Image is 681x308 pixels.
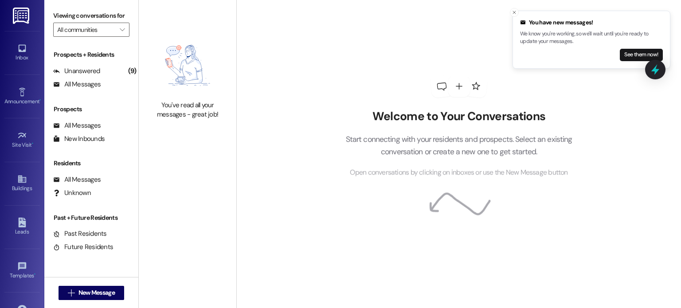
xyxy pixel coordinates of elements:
label: Viewing conversations for [53,9,129,23]
h2: Welcome to Your Conversations [332,109,586,123]
span: • [39,97,41,103]
img: empty-state [149,35,227,96]
div: New Inbounds [53,134,105,144]
button: See them now! [620,49,663,61]
div: You have new messages! [520,18,663,27]
button: Close toast [510,8,519,17]
p: Start connecting with your residents and prospects. Select an existing conversation or create a n... [332,133,586,158]
div: Past Residents [53,229,107,238]
div: All Messages [53,175,101,184]
a: Leads [4,215,40,239]
div: Unknown [53,188,91,198]
p: We know you're working, so we'll wait until you're ready to update your messages. [520,30,663,46]
span: New Message [78,288,115,297]
span: Open conversations by clicking on inboxes or use the New Message button [350,168,567,179]
i:  [120,26,125,33]
div: You've read all your messages - great job! [149,101,227,120]
i:  [68,289,74,296]
div: Prospects + Residents [44,50,138,59]
div: All Messages [53,80,101,89]
img: ResiDesk Logo [13,8,31,24]
div: Unanswered [53,66,100,76]
a: Inbox [4,41,40,65]
a: Templates • [4,259,40,283]
div: Residents [44,159,138,168]
span: • [34,271,35,277]
div: (9) [126,64,138,78]
button: New Message [59,286,124,300]
a: Buildings [4,172,40,195]
div: Future Residents [53,242,113,252]
div: Past + Future Residents [44,213,138,222]
span: • [32,140,33,147]
a: Site Visit • [4,128,40,152]
div: Prospects [44,105,138,114]
div: All Messages [53,121,101,130]
input: All communities [57,23,115,37]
